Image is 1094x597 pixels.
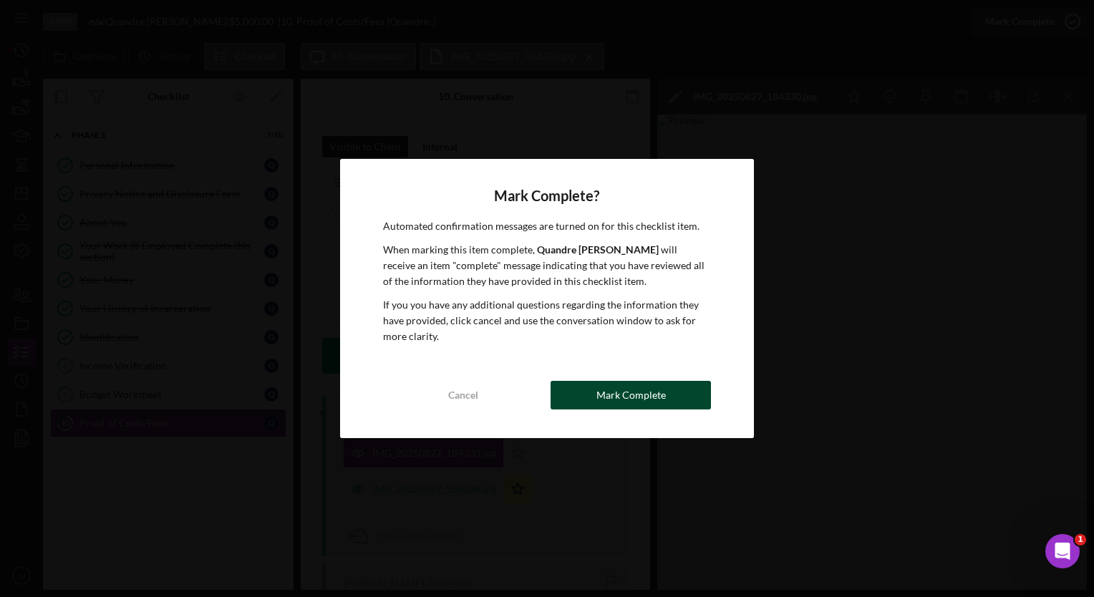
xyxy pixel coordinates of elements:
[1075,534,1086,545] span: 1
[383,242,711,290] p: When marking this item complete, will receive an item "complete" message indicating that you have...
[383,188,711,204] h4: Mark Complete?
[1045,534,1080,568] iframe: Intercom live chat
[383,381,543,409] button: Cancel
[383,297,711,345] p: If you you have any additional questions regarding the information they have provided, click canc...
[383,218,711,234] p: Automated confirmation messages are turned on for this checklist item.
[448,381,478,409] div: Cancel
[551,381,711,409] button: Mark Complete
[537,243,659,256] b: Quandre [PERSON_NAME]
[596,381,666,409] div: Mark Complete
